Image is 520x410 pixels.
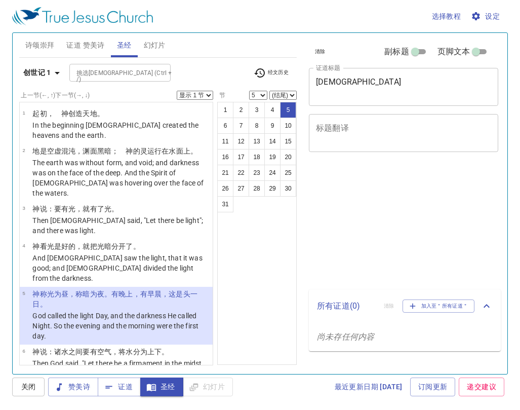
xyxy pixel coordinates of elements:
button: 8 [249,118,265,134]
button: 加入至＂所有证道＂ [403,300,475,313]
wh776: 。 [97,109,104,118]
b: 创世记 1 [23,66,51,79]
span: 圣经 [117,39,132,52]
wh7220: 光 [47,242,140,250]
button: 5 [280,102,296,118]
wh430: 说 [40,205,119,213]
a: 递交建议 [459,378,504,396]
img: True Jesus Church [12,7,153,25]
wh2822: 为夜 [32,290,197,308]
wh3117: ，称 [32,290,197,308]
button: 29 [264,180,281,197]
span: 6 [22,348,25,354]
wh216: 是好的 [54,242,140,250]
label: 上一节 (←, ↑) 下一节 (→, ↓) [21,92,90,98]
textarea: [DEMOGRAPHIC_DATA] [316,77,491,96]
wh259: 日 [32,300,47,308]
span: 经文历史 [254,67,289,79]
wh430: 说 [40,348,169,356]
wh216: 为昼 [32,290,197,308]
wh430: 创造 [68,109,104,118]
button: 3 [249,102,265,118]
span: 副标题 [384,46,409,58]
button: 23 [249,165,265,181]
wh7121: 光 [32,290,197,308]
button: 15 [280,133,296,150]
button: 设定 [469,7,504,26]
button: 证道 [98,378,141,396]
button: 7 [233,118,249,134]
p: The earth was without form, and void; and darkness was on the face of the deep. And the Spirit of... [32,158,210,198]
span: 圣经 [148,381,175,393]
button: 30 [280,180,296,197]
button: 11 [217,133,233,150]
label: 节 [217,92,225,98]
p: 起初 [32,108,210,119]
span: 订阅更新 [418,381,448,393]
wh6440: 黑暗 [97,147,197,155]
button: 14 [264,133,281,150]
wh216: 暗 [104,242,140,250]
span: 证道 [106,381,133,393]
p: God called the light Day, and the darkness He called Night. So the evening and the morning were t... [32,311,210,341]
wh1961: 空虚 [47,147,197,155]
wh2822: 分开了 [111,242,140,250]
wh6440: 上 [183,147,197,155]
p: And [DEMOGRAPHIC_DATA] saw the light, that it was good; and [DEMOGRAPHIC_DATA] divided the light ... [32,253,210,283]
span: 诗颂崇拜 [25,39,55,52]
wh7121: 暗 [32,290,197,308]
wh559: ：要有 [47,205,119,213]
wh7307: 运行 [147,147,197,155]
wh4325: 分 [133,348,169,356]
span: 5 [22,290,25,296]
span: 证道 赞美诗 [66,39,104,52]
button: 4 [264,102,281,118]
p: 神 [32,204,210,214]
wh3117: 。 [40,300,47,308]
p: In the beginning [DEMOGRAPHIC_DATA] created the heavens and the earth. [32,120,210,140]
p: 所有证道 ( 0 ) [317,300,376,312]
button: 经文历史 [248,65,295,81]
wh8064: 地 [90,109,104,118]
wh216: 。 [111,205,118,213]
span: 3 [22,205,25,211]
p: 神 [32,347,210,357]
button: 31 [217,196,233,212]
div: 所有证道(0)清除加入至＂所有证道＂ [309,289,501,323]
span: 页脚文本 [437,46,470,58]
p: Then God said, "Let there be a firmament in the midst of the waters, and let it divide the waters... [32,358,210,389]
button: 27 [233,180,249,197]
wh776: 是 [40,147,197,155]
wh430: 看 [40,242,140,250]
button: 26 [217,180,233,197]
span: 4 [22,243,25,248]
span: 加入至＂所有证道＂ [409,302,468,311]
p: 神 [32,289,210,309]
wh8432: 要有空气 [83,348,169,356]
button: 清除 [309,46,332,58]
span: 最近更新日期 [DATE] [335,381,403,393]
button: 21 [217,165,233,181]
wh8414: 混沌 [61,147,197,155]
wh914: 。 [133,242,140,250]
span: 关闭 [20,381,36,393]
button: 25 [280,165,296,181]
button: 选择教程 [428,7,465,26]
button: 24 [264,165,281,181]
button: 16 [217,149,233,165]
span: 幻灯片 [144,39,166,52]
wh1254: 天 [83,109,104,118]
button: 圣经 [140,378,183,396]
p: 地 [32,146,210,156]
wh8415: 面 [90,147,197,155]
button: 1 [217,102,233,118]
iframe: from-child [305,163,462,286]
wh914: 为上下。 [140,348,169,356]
i: 尚未存任何内容 [317,332,374,342]
button: 10 [280,118,296,134]
button: 18 [249,149,265,165]
button: 28 [249,180,265,197]
wh1961: 光 [68,205,118,213]
wh7549: ，将水 [111,348,169,356]
wh2822: ； 神 [111,147,197,155]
